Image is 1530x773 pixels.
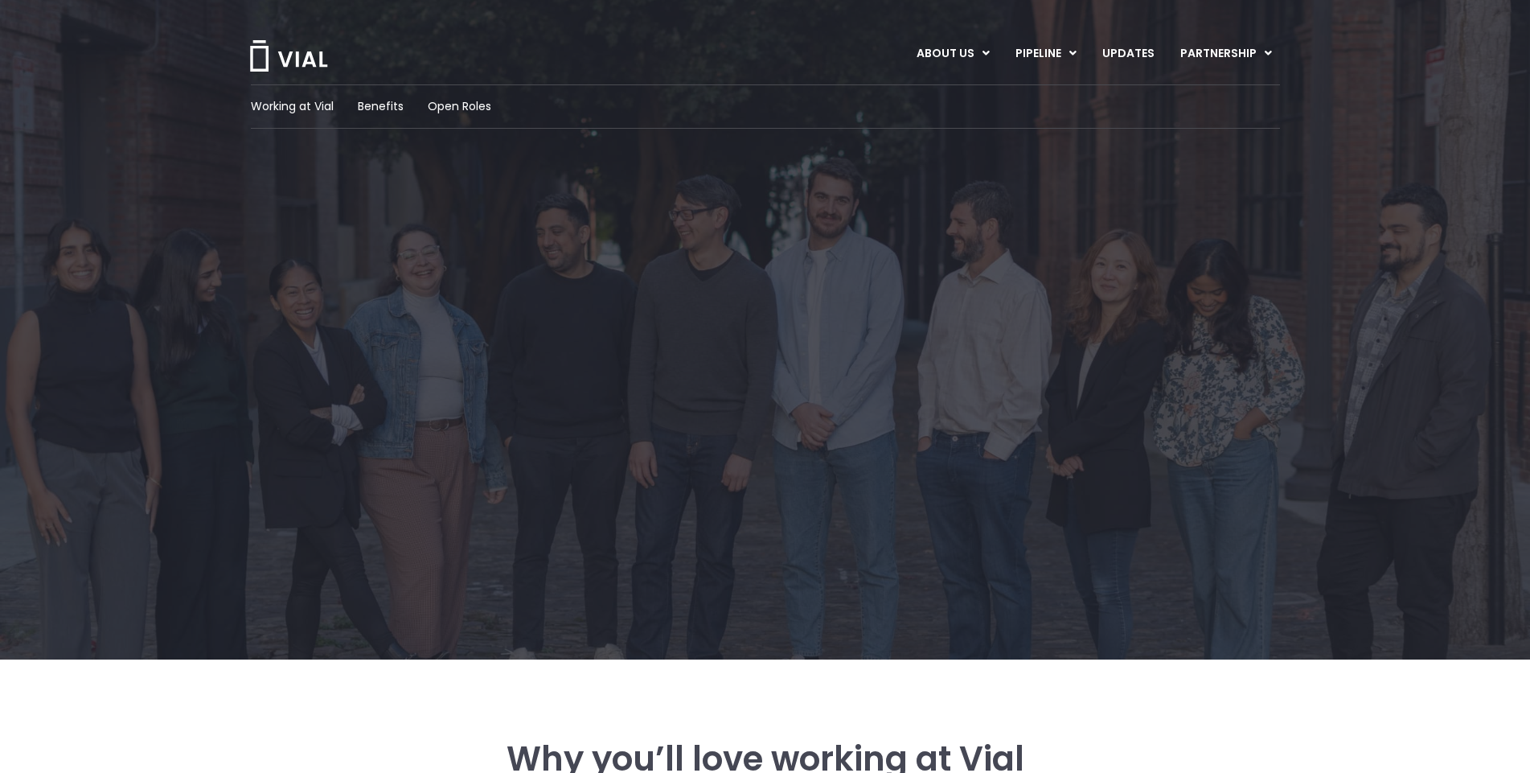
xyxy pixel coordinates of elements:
[1003,40,1089,68] a: PIPELINEMenu Toggle
[358,98,404,115] a: Benefits
[248,40,329,72] img: Vial Logo
[1167,40,1285,68] a: PARTNERSHIPMenu Toggle
[428,98,491,115] a: Open Roles
[1089,40,1167,68] a: UPDATES
[904,40,1002,68] a: ABOUT USMenu Toggle
[251,98,334,115] a: Working at Vial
